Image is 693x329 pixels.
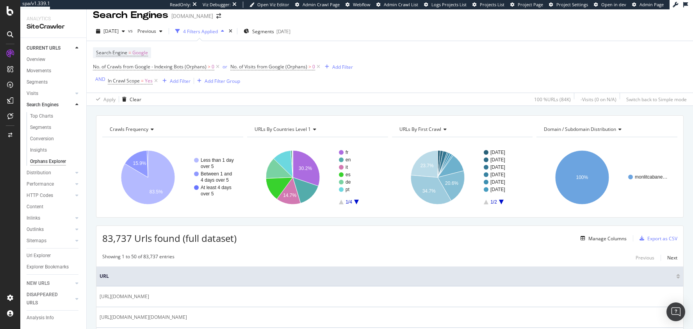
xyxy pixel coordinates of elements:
[299,166,312,171] text: 30.2%
[623,93,687,105] button: Switch back to Simple mode
[253,123,381,136] h4: URLs By countries Level 1
[420,163,433,169] text: 23.7%
[247,143,386,211] svg: A chart.
[134,25,166,38] button: Previous
[194,76,240,86] button: Add Filter Group
[27,225,44,234] div: Outlinks
[490,164,505,170] text: [DATE]
[30,157,66,166] div: Orphans Explorer
[640,2,664,7] span: Admin Page
[542,123,670,136] h4: Domain / Subdomain Distribution
[183,28,218,35] div: 4 Filters Applied
[588,235,627,242] div: Manage Columns
[27,180,73,188] a: Performance
[108,77,140,84] span: In Crawl Scope
[96,49,127,56] span: Search Engine
[632,2,664,8] a: Admin Page
[27,44,61,52] div: CURRENT URLS
[128,27,134,34] span: vs
[227,27,234,35] div: times
[346,172,351,177] text: es
[480,2,504,7] span: Projects List
[133,161,146,166] text: 15.9%
[276,28,290,35] div: [DATE]
[490,179,505,185] text: [DATE]
[27,237,73,245] a: Sitemaps
[100,273,674,280] span: URL
[636,253,654,263] button: Previous
[230,63,307,70] span: No. of Visits from Google (Orphans)
[150,189,163,195] text: 83.5%
[346,157,351,163] text: en
[536,143,675,211] svg: A chart.
[241,25,294,38] button: Segments[DATE]
[201,164,214,169] text: over 5
[346,150,348,155] text: fr
[556,2,588,7] span: Project Settings
[424,2,467,8] a: Logs Projects List
[30,146,81,154] a: Insights
[27,101,59,109] div: Search Engines
[159,76,191,86] button: Add Filter
[216,13,221,19] div: arrow-right-arrow-left
[93,75,108,83] button: AND
[490,157,505,163] text: [DATE]
[577,234,627,243] button: Manage Columns
[667,254,677,261] div: Next
[119,93,141,105] button: Clear
[30,146,47,154] div: Insights
[308,63,311,70] span: >
[283,193,296,198] text: 14.7%
[376,2,418,8] a: Admin Crawl List
[27,203,81,211] a: Content
[27,314,54,322] div: Analysis Info
[636,254,654,261] div: Previous
[30,123,81,132] a: Segments
[252,28,274,35] span: Segments
[141,77,144,84] span: =
[30,112,81,120] a: Top Charts
[490,150,505,155] text: [DATE]
[27,44,73,52] a: CURRENT URLS
[27,67,81,75] a: Movements
[27,263,81,271] a: Explorer Bookmarks
[27,225,73,234] a: Outlinks
[27,279,50,288] div: NEW URLS
[332,64,353,70] div: Add Filter
[392,143,531,211] svg: A chart.
[666,302,685,321] div: Open Intercom Messenger
[145,75,153,86] span: Yes
[201,177,229,183] text: 4 days over 5
[201,157,234,163] text: Less than 1 day
[102,143,241,211] svg: A chart.
[384,2,418,7] span: Admin Crawl List
[103,28,119,34] span: 2025 Oct. 11th
[95,76,105,82] div: AND
[132,47,148,58] span: Google
[490,199,497,205] text: 1/2
[30,112,53,120] div: Top Charts
[100,313,187,321] span: [URL][DOMAIN_NAME][DOMAIN_NAME]
[128,49,131,56] span: =
[93,63,207,70] span: No. of Crawls from Google - Indexing Bots (Orphans)
[30,157,81,166] a: Orphans Explorer
[346,187,350,192] text: pt
[399,126,441,132] span: URLs by first crawl
[249,2,289,8] a: Open Viz Editor
[490,187,505,192] text: [DATE]
[626,96,687,103] div: Switch back to Simple mode
[93,25,128,38] button: [DATE]
[223,63,227,70] button: or
[27,180,54,188] div: Performance
[576,175,588,180] text: 100%
[422,189,435,194] text: 34.7%
[544,126,616,132] span: Domain / Subdomain Distribution
[346,2,371,8] a: Webflow
[172,25,227,38] button: 4 Filters Applied
[100,293,149,300] span: [URL][DOMAIN_NAME]
[594,2,626,8] a: Open in dev
[518,2,543,7] span: Project Page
